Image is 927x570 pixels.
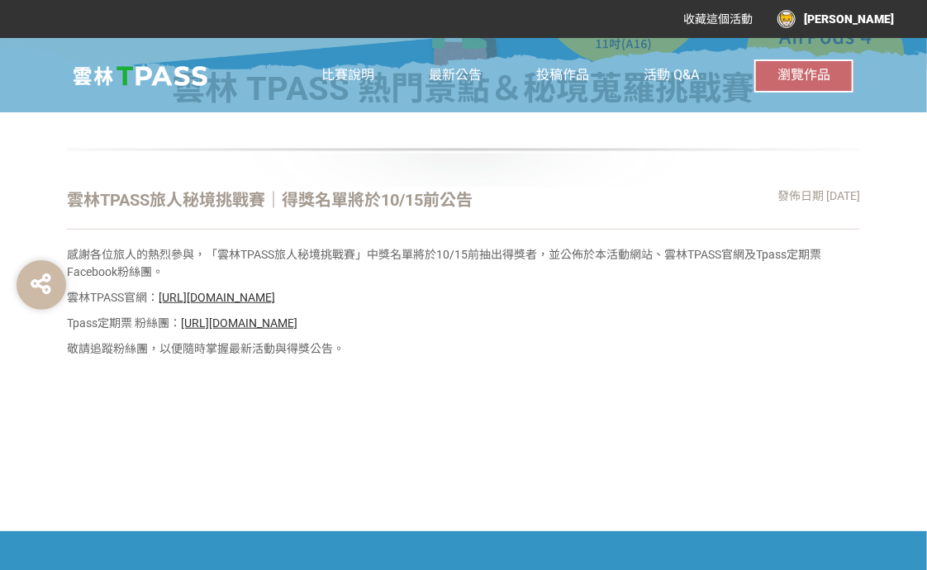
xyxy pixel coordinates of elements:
[321,38,374,112] a: 比賽說明
[644,38,700,112] a: 活動 Q&A
[74,55,321,97] img: 雲林 TPASS 熱門景點＆秘境蒐羅挑戰賽
[754,59,853,93] a: 瀏覽作品
[159,291,275,304] a: [URL][DOMAIN_NAME]
[67,340,860,358] p: 敬請追蹤粉絲團，以便隨時掌握最新活動與得獎公告。
[429,67,482,83] span: 最新公告
[537,67,590,83] span: 投稿作品
[321,67,374,83] span: 比賽說明
[683,12,753,26] span: 收藏這個活動
[424,439,450,455] span: 回到
[429,38,482,112] a: 最新公告
[67,315,860,332] p: Tpass定期票 粉絲團：
[777,188,860,212] div: 發佈日期 [DATE]
[181,316,297,330] a: [URL][DOMAIN_NAME]
[777,67,830,83] span: 瀏覽作品
[537,38,590,112] a: 投稿作品
[414,432,513,465] a: 回到最新公告
[67,246,860,281] p: 感謝各位旅人的熱烈參與，「雲林TPASS旅人秘境挑戰賽」中獎名單將於10/15前抽出得獎者，並公佈於本活動網站、雲林TPASS官網及Tpass定期票Facebook粉絲團。
[644,67,700,83] span: 活動 Q&A
[450,439,503,455] span: 最新公告
[67,188,473,212] div: 雲林TPASS旅人秘境挑戰賽｜得獎名單將於10/15前公告
[67,289,860,306] p: 雲林TPASS官網：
